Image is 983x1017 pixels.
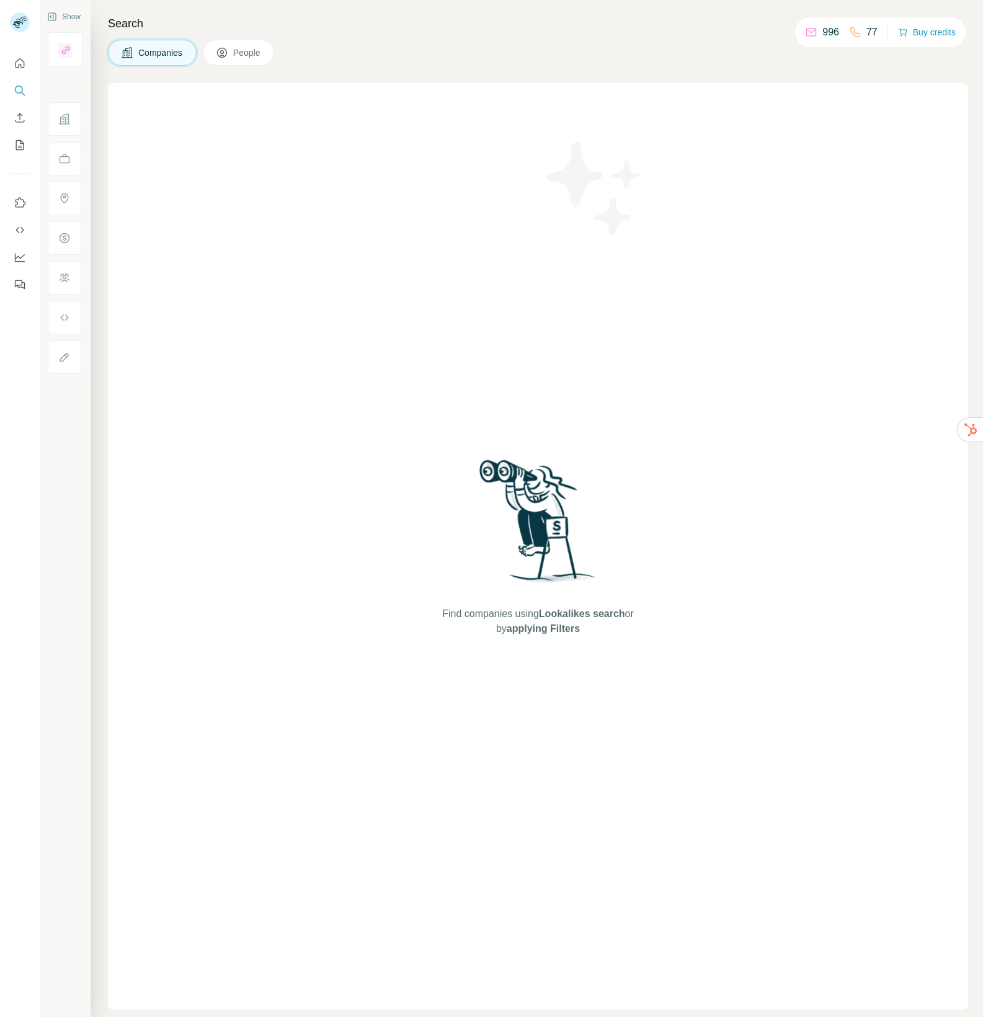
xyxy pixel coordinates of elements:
button: Use Surfe on LinkedIn [10,192,30,214]
span: Companies [138,47,184,59]
span: Find companies using or by [438,606,637,636]
button: My lists [10,134,30,156]
button: Dashboard [10,246,30,269]
button: Buy credits [898,24,956,41]
button: Quick start [10,52,30,74]
span: Lookalikes search [539,608,625,619]
span: applying Filters [507,623,580,634]
img: Surfe Illustration - Woman searching with binoculars [474,456,603,595]
button: Search [10,79,30,102]
button: Show [38,7,89,26]
p: 77 [866,25,878,40]
p: 996 [822,25,839,40]
button: Enrich CSV [10,107,30,129]
span: People [233,47,262,59]
button: Use Surfe API [10,219,30,241]
button: Feedback [10,273,30,296]
img: Surfe Illustration - Stars [538,133,650,244]
h4: Search [108,15,968,32]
